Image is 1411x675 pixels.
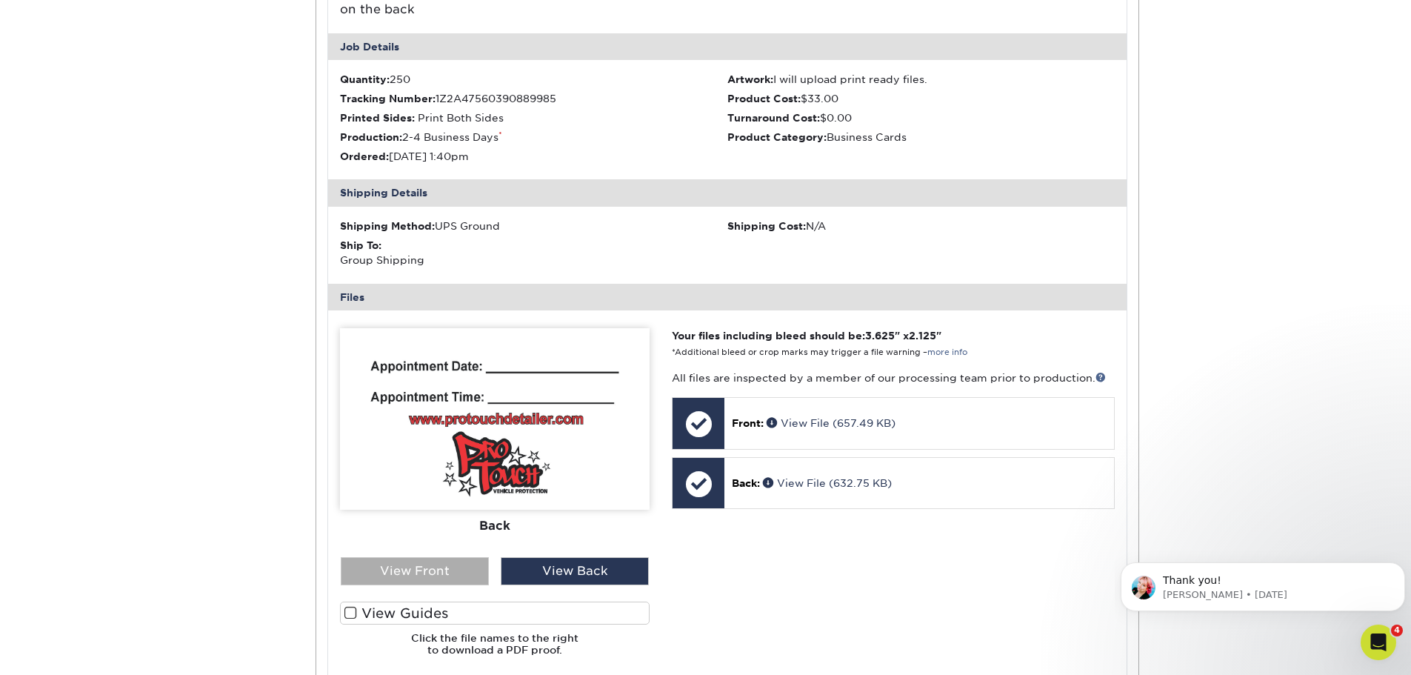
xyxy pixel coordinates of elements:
[727,93,801,104] strong: Product Cost:
[727,73,773,85] strong: Artwork:
[727,219,1115,233] div: N/A
[340,602,650,625] label: View Guides
[727,220,806,232] strong: Shipping Cost:
[341,557,489,585] div: View Front
[727,112,820,124] strong: Turnaround Cost:
[340,239,381,251] strong: Ship To:
[732,477,760,489] span: Back:
[328,179,1127,206] div: Shipping Details
[340,72,727,87] li: 250
[436,93,556,104] span: 1Z2A47560390889985
[727,130,1115,144] li: Business Cards
[340,131,402,143] strong: Production:
[763,477,892,489] a: View File (632.75 KB)
[328,284,1127,310] div: Files
[672,348,967,357] small: *Additional bleed or crop marks may trigger a file warning –
[927,348,967,357] a: more info
[1361,625,1396,660] iframe: Intercom live chat
[767,417,895,429] a: View File (657.49 KB)
[727,110,1115,125] li: $0.00
[1391,625,1403,636] span: 4
[672,370,1114,385] p: All files are inspected by a member of our processing team prior to production.
[328,33,1127,60] div: Job Details
[340,220,435,232] strong: Shipping Method:
[340,73,390,85] strong: Quantity:
[418,112,504,124] span: Print Both Sides
[340,150,389,162] strong: Ordered:
[340,130,727,144] li: 2-4 Business Days
[340,93,436,104] strong: Tracking Number:
[340,238,727,268] div: Group Shipping
[340,219,727,233] div: UPS Ground
[865,330,895,342] span: 3.625
[727,72,1115,87] li: I will upload print ready files.
[727,131,827,143] strong: Product Category:
[340,149,727,164] li: [DATE] 1:40pm
[732,417,764,429] span: Front:
[909,330,936,342] span: 2.125
[1115,531,1411,635] iframe: Intercom notifications message
[340,632,650,668] h6: Click the file names to the right to download a PDF proof.
[340,112,415,124] strong: Printed Sides:
[501,557,649,585] div: View Back
[727,91,1115,106] li: $33.00
[340,510,650,542] div: Back
[672,330,941,342] strong: Your files including bleed should be: " x "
